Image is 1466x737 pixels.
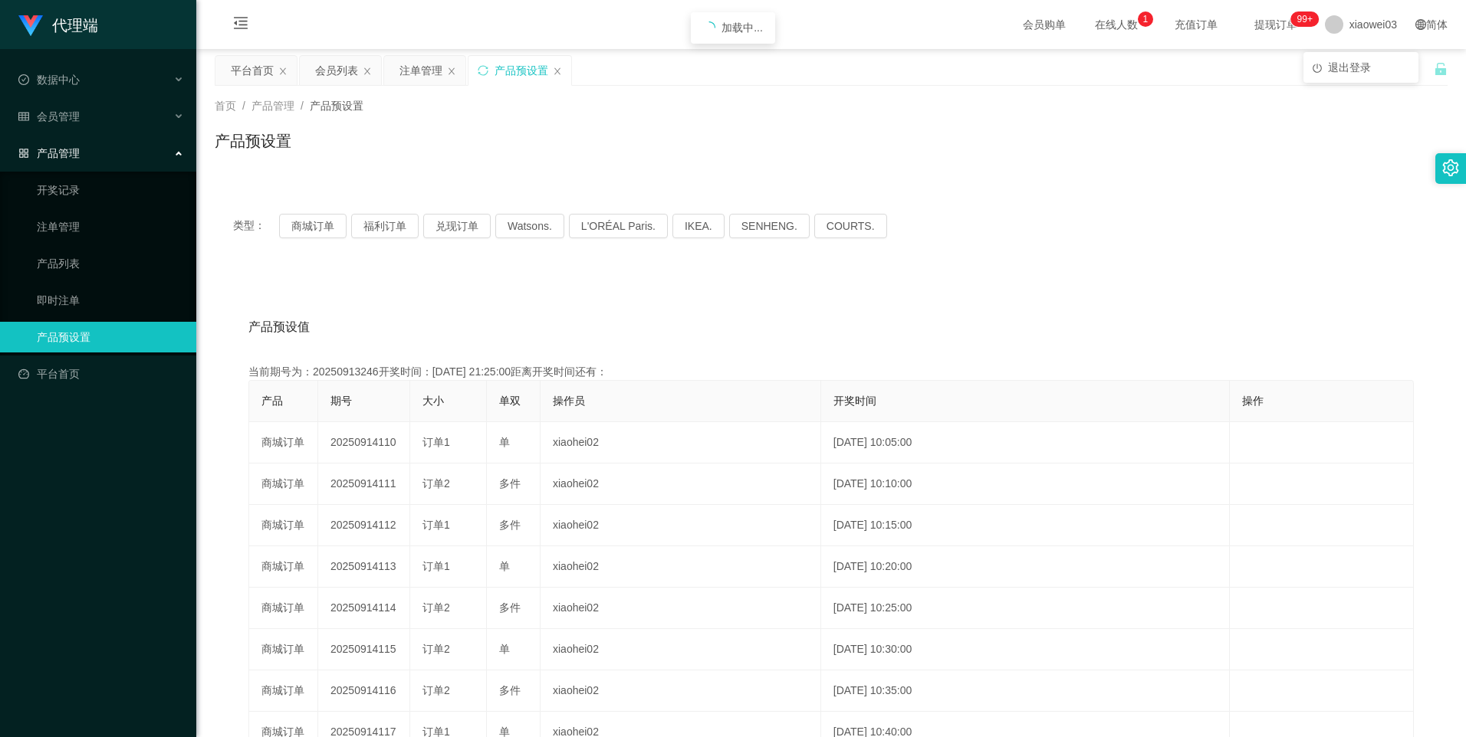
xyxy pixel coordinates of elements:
td: xiaohei02 [541,588,821,629]
a: 注单管理 [37,211,184,242]
span: 单 [499,436,510,448]
td: 20250914114 [318,588,410,629]
td: 20250914112 [318,505,410,546]
span: 产品管理 [18,147,80,159]
td: 20250914111 [318,463,410,505]
a: 即时注单 [37,285,184,316]
span: 多件 [499,477,521,490]
span: 订单2 [422,643,450,655]
span: 加载中... [721,21,763,34]
td: 商城订单 [249,629,318,670]
div: 注单管理 [399,56,442,85]
span: 产品预设置 [310,100,363,112]
i: 图标: poweroff [1313,64,1322,73]
i: 图标: menu-fold [215,1,267,50]
td: 20250914115 [318,629,410,670]
span: 多件 [499,519,521,531]
span: 操作 [1242,395,1264,407]
td: 20250914113 [318,546,410,588]
td: xiaohei02 [541,546,821,588]
span: 提现订单 [1247,19,1305,30]
td: 20250914116 [318,670,410,712]
p: 1 [1142,11,1148,27]
i: 图标: close [447,67,456,76]
span: 操作员 [553,395,585,407]
i: 图标: global [1415,19,1426,30]
span: 订单2 [422,684,450,696]
span: 产品预设值 [248,318,310,336]
td: 商城订单 [249,670,318,712]
td: 商城订单 [249,463,318,505]
span: / [301,100,304,112]
i: 图标: setting [1442,159,1459,176]
span: 产品 [261,395,283,407]
div: 当前期号为：20250913246开奖时间：[DATE] 21:25:00距离开奖时间还有： [248,364,1414,380]
span: 会员管理 [18,110,80,123]
button: COURTS. [814,214,887,238]
span: 首页 [215,100,236,112]
span: 订单1 [422,560,450,572]
button: L'ORÉAL Paris. [569,214,668,238]
button: 福利订单 [351,214,419,238]
a: 产品预设置 [37,322,184,352]
i: 图标: appstore-o [18,148,29,159]
div: 平台首页 [231,56,274,85]
a: 代理端 [18,18,98,31]
i: 图标: close [278,67,288,76]
td: [DATE] 10:35:00 [821,670,1230,712]
span: 单双 [499,395,521,407]
div: 产品预设置 [495,56,548,85]
i: 图标: table [18,111,29,122]
td: 商城订单 [249,422,318,463]
td: xiaohei02 [541,629,821,670]
span: 数据中心 [18,74,80,86]
td: [DATE] 10:15:00 [821,505,1230,546]
sup: 1192 [1291,11,1319,27]
i: 图标: check-circle-o [18,74,29,85]
button: IKEA. [672,214,725,238]
td: xiaohei02 [541,670,821,712]
span: 单 [499,560,510,572]
td: 商城订单 [249,588,318,629]
td: [DATE] 10:20:00 [821,546,1230,588]
td: xiaohei02 [541,422,821,463]
sup: 1 [1138,11,1153,27]
span: / [242,100,245,112]
i: icon: loading [703,21,715,34]
span: 单 [499,643,510,655]
span: 开奖时间 [833,395,876,407]
td: xiaohei02 [541,505,821,546]
h1: 代理端 [52,1,98,50]
i: 图标: close [553,67,562,76]
td: 商城订单 [249,505,318,546]
td: [DATE] 10:25:00 [821,588,1230,629]
button: Watsons. [495,214,564,238]
button: SENHENG. [729,214,810,238]
td: [DATE] 10:10:00 [821,463,1230,505]
img: logo.9652507e.png [18,15,43,37]
i: 图标: close [363,67,372,76]
span: 退出登录 [1328,61,1371,74]
span: 多件 [499,601,521,614]
a: 图标: dashboard平台首页 [18,359,184,389]
button: 兑现订单 [423,214,491,238]
span: 大小 [422,395,444,407]
span: 充值订单 [1167,19,1225,30]
i: 图标: sync [478,65,488,76]
span: 订单2 [422,477,450,490]
a: 产品列表 [37,248,184,279]
td: 20250914110 [318,422,410,463]
span: 多件 [499,684,521,696]
a: 开奖记录 [37,175,184,205]
td: [DATE] 10:30:00 [821,629,1230,670]
span: 在线人数 [1087,19,1146,30]
td: 商城订单 [249,546,318,588]
h1: 产品预设置 [215,129,291,152]
div: 会员列表 [315,56,358,85]
span: 订单1 [422,519,450,531]
button: 商城订单 [279,214,347,238]
i: 图标: unlock [1434,62,1448,76]
span: 类型： [233,214,279,238]
span: 订单1 [422,436,450,448]
td: [DATE] 10:05:00 [821,422,1230,463]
